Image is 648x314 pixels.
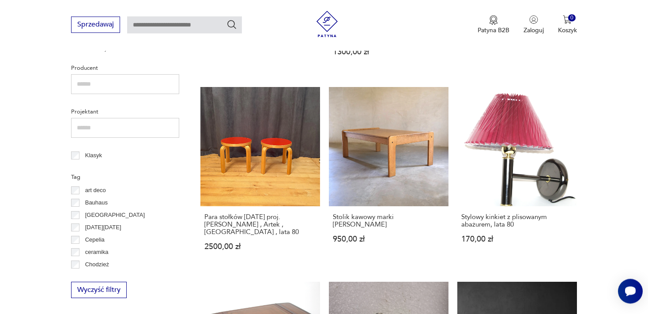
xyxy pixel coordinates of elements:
[314,11,340,37] img: Patyna - sklep z meblami i dekoracjami vintage
[85,260,109,269] p: Chodzież
[461,213,573,228] h3: Stylowy kinkiet z plisowanym abażurem, lata 80
[524,26,544,34] p: Zaloguj
[71,63,179,73] p: Producent
[478,15,509,34] button: Patyna B2B
[200,87,320,268] a: Para stołków NE60 proj. Alvar Aalto , Artek , Finlandia , lata 80Para stołków [DATE] proj. [PERSO...
[85,235,105,245] p: Cepelia
[333,48,445,56] p: 1300,00 zł
[489,15,498,25] img: Ikona medalu
[457,87,577,268] a: Stylowy kinkiet z plisowanym abażurem, lata 80Stylowy kinkiet z plisowanym abażurem, lata 80170,0...
[85,272,107,282] p: Ćmielów
[85,247,109,257] p: ceramika
[85,198,108,208] p: Bauhaus
[71,107,179,117] p: Projektant
[85,223,121,232] p: [DATE][DATE]
[71,16,120,33] button: Sprzedawaj
[71,172,179,182] p: Tag
[71,22,120,28] a: Sprzedawaj
[524,15,544,34] button: Zaloguj
[85,210,145,220] p: [GEOGRAPHIC_DATA]
[478,15,509,34] a: Ikona medaluPatyna B2B
[558,15,577,34] button: 0Koszyk
[85,151,102,160] p: Klasyk
[618,279,643,303] iframe: Smartsupp widget button
[204,243,316,250] p: 2500,00 zł
[568,14,576,22] div: 0
[333,213,445,228] h3: Stolik kawowy marki [PERSON_NAME]
[85,185,106,195] p: art deco
[478,26,509,34] p: Patyna B2B
[71,282,127,298] button: Wyczyść filtry
[204,213,316,236] h3: Para stołków [DATE] proj. [PERSON_NAME] , Artek , [GEOGRAPHIC_DATA] , lata 80
[558,26,577,34] p: Koszyk
[563,15,572,24] img: Ikona koszyka
[461,235,573,243] p: 170,00 zł
[329,87,448,268] a: Stolik kawowy marki Yngve EkströmStolik kawowy marki [PERSON_NAME]950,00 zł
[226,19,237,30] button: Szukaj
[529,15,538,24] img: Ikonka użytkownika
[333,235,445,243] p: 950,00 zł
